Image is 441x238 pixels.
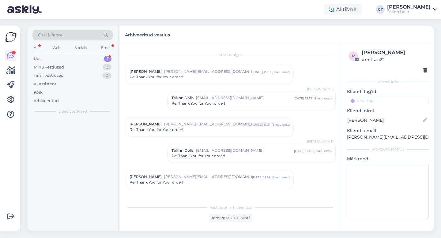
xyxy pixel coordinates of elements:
[34,56,42,62] div: Uus
[347,96,429,105] input: Lisa tag
[171,148,194,153] span: Tallinn Dolls
[362,56,427,63] div: # mtfsaa22
[314,149,332,153] div: ( 8 kuu eest )
[252,70,270,74] div: [DATE] 15:18
[130,121,162,127] span: [PERSON_NAME]
[307,87,334,91] span: [PERSON_NAME]
[164,174,252,180] span: [PERSON_NAME][EMAIL_ADDRESS][DOMAIN_NAME]
[130,174,162,180] span: [PERSON_NAME]
[130,69,162,74] span: [PERSON_NAME]
[347,134,429,140] p: [PERSON_NAME][EMAIL_ADDRESS][DOMAIN_NAME]
[252,175,270,180] div: [DATE] 12:14
[294,96,312,101] div: [DATE] 15:37
[294,149,312,153] div: [DATE] 11:42
[34,98,59,104] div: Arhiveeritud
[347,108,429,114] p: Kliendi nimi
[376,5,385,14] div: CT
[347,128,429,134] p: Kliendi email
[34,73,64,79] div: Tiimi vestlused
[34,64,64,70] div: Minu vestlused
[387,9,431,14] div: Tallinn Dolls
[38,32,62,38] span: Otsi kliente
[164,69,252,74] span: [PERSON_NAME][EMAIL_ADDRESS][DOMAIN_NAME]
[196,148,294,153] span: [EMAIL_ADDRESS][DOMAIN_NAME]
[104,56,111,62] div: 1
[171,101,225,106] span: Re: Thank You for Your order!
[324,4,361,15] div: Aktiivne
[130,74,183,80] span: Re: Thank You for Your order!
[314,96,332,101] div: ( 8 kuu eest )
[347,156,429,162] p: Märkmed
[73,44,88,52] div: Socials
[130,127,183,132] span: Re: Thank You for Your order!
[210,205,252,210] span: Vestlus on arhiveeritud
[252,122,270,127] div: [DATE] 13:31
[103,73,111,79] div: 0
[126,52,336,58] div: Vestlus algas
[34,89,43,95] div: Kõik
[164,121,252,127] span: [PERSON_NAME][EMAIL_ADDRESS][DOMAIN_NAME]
[171,95,194,101] span: Tallinn Dolls
[347,147,429,152] div: [PERSON_NAME]
[32,44,40,52] div: All
[51,44,62,52] div: Web
[272,122,290,127] div: ( 8 kuu eest )
[100,44,113,52] div: Email
[125,30,170,38] label: Arhiveeritud vestlus
[196,95,294,101] span: [EMAIL_ADDRESS][DOMAIN_NAME]
[347,117,422,124] input: Lisa nimi
[34,81,56,87] div: AI Assistent
[272,175,290,180] div: ( 8 kuu eest )
[5,31,17,43] img: Askly Logo
[209,214,252,222] div: Ava vestlus uuesti
[347,88,429,95] p: Kliendi tag'id
[130,180,183,185] span: Re: Thank You for Your order!
[307,139,334,144] span: [PERSON_NAME]
[272,70,290,74] div: ( 8 kuu eest )
[387,5,431,9] div: [PERSON_NAME]
[347,79,429,85] div: Kliendi info
[103,64,111,70] div: 0
[352,54,355,58] span: m
[387,5,437,14] a: [PERSON_NAME]Tallinn Dolls
[58,109,87,114] span: Uued vestlused
[362,49,427,56] div: [PERSON_NAME]
[171,153,225,159] span: Re: Thank You for Your order!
